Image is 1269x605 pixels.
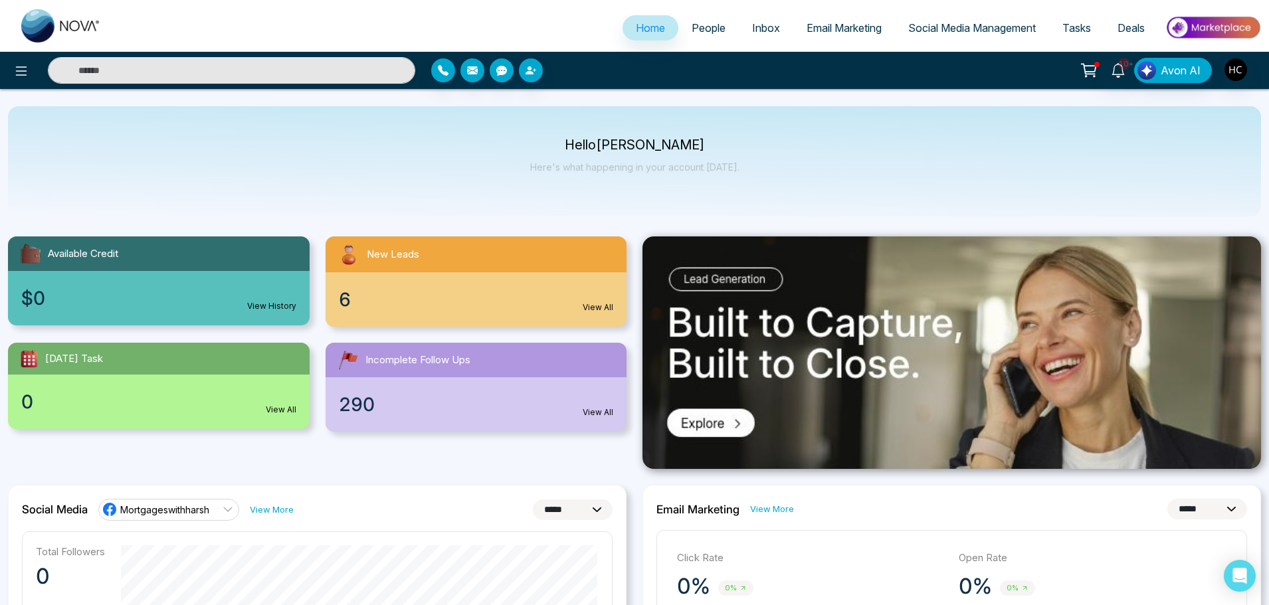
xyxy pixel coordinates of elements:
img: newLeads.svg [336,242,361,267]
img: availableCredit.svg [19,242,43,266]
img: followUps.svg [336,348,360,372]
p: Open Rate [959,551,1227,566]
span: Mortgageswithharsh [120,503,209,516]
img: . [642,236,1261,469]
a: Incomplete Follow Ups290View All [318,343,635,432]
span: Deals [1118,21,1145,35]
span: Email Marketing [807,21,882,35]
img: User Avatar [1224,58,1247,81]
p: 0% [677,573,710,600]
p: 0 [36,563,105,590]
div: Open Intercom Messenger [1224,560,1256,592]
span: Tasks [1062,21,1091,35]
span: [DATE] Task [45,351,103,367]
span: Available Credit [48,246,118,262]
span: People [692,21,726,35]
span: 0% [1000,580,1035,596]
img: Nova CRM Logo [21,9,101,43]
span: Avon AI [1161,62,1201,78]
img: todayTask.svg [19,348,40,369]
a: Home [623,15,678,41]
img: Market-place.gif [1165,13,1261,43]
a: 10+ [1102,58,1134,81]
a: View All [583,406,613,418]
a: New Leads6View All [318,236,635,327]
a: Social Media Management [895,15,1049,41]
a: View History [247,300,296,312]
span: 6 [339,286,351,313]
span: 10+ [1118,58,1130,70]
span: Inbox [752,21,780,35]
span: Incomplete Follow Ups [365,353,470,368]
button: Avon AI [1134,58,1212,83]
img: Lead Flow [1137,61,1156,80]
a: View All [266,404,296,416]
span: Home [636,21,665,35]
a: Email Marketing [793,15,895,41]
h2: Social Media [22,503,88,516]
a: View More [750,503,794,515]
a: View All [583,302,613,313]
p: Hello [PERSON_NAME] [530,139,739,151]
p: Here's what happening in your account [DATE]. [530,161,739,173]
p: 0% [959,573,992,600]
p: Total Followers [36,545,105,558]
span: 0% [718,580,753,596]
span: $0 [21,284,45,312]
a: People [678,15,739,41]
span: New Leads [367,247,419,262]
a: View More [250,503,294,516]
a: Inbox [739,15,793,41]
span: Social Media Management [908,21,1036,35]
h2: Email Marketing [656,503,739,516]
span: 0 [21,388,33,416]
a: Tasks [1049,15,1104,41]
a: Deals [1104,15,1158,41]
p: Click Rate [677,551,945,566]
span: 290 [339,390,375,418]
